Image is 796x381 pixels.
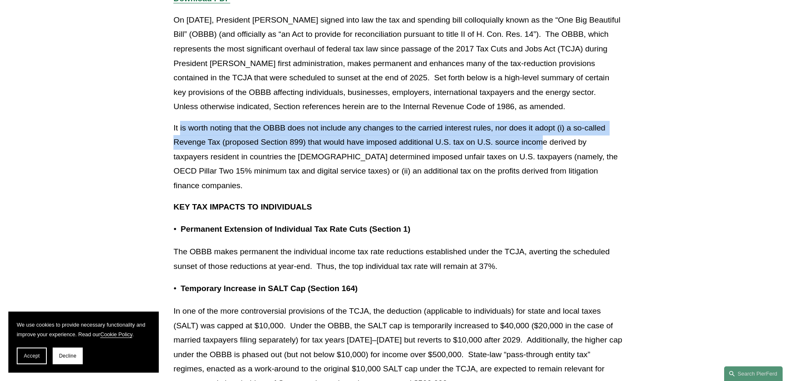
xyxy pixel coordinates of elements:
section: Cookie banner [8,312,159,373]
p: On [DATE], President [PERSON_NAME] signed into law the tax and spending bill colloquially known a... [173,13,622,114]
p: The OBBB makes permanent the individual income tax rate reductions established under the TCJA, av... [173,245,622,274]
span: Decline [59,353,76,359]
span: Accept [24,353,40,359]
button: Accept [17,348,47,364]
a: Search this site [724,366,783,381]
p: We use cookies to provide necessary functionality and improve your experience. Read our . [17,320,150,339]
strong: Temporary Increase in SALT Cap (Section 164) [181,284,358,293]
button: Decline [53,348,83,364]
strong: KEY TAX IMPACTS TO INDIVIDUALS [173,202,312,211]
strong: Permanent Extension of Individual Tax Rate Cuts (Section 1) [181,225,410,233]
p: It is worth noting that the OBBB does not include any changes to the carried interest rules, nor ... [173,121,622,193]
a: Cookie Policy [100,331,132,338]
